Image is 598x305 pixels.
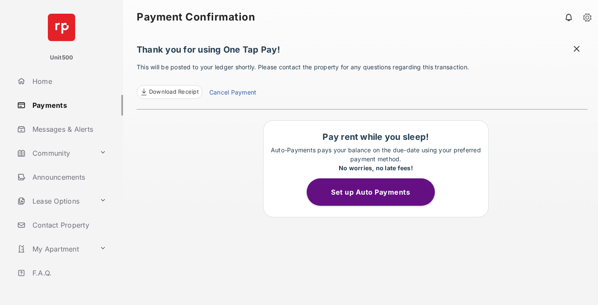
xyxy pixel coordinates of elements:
a: Community [14,143,96,163]
p: This will be posted to your ledger shortly. Please contact the property for any questions regardi... [137,62,588,99]
a: My Apartment [14,239,96,259]
a: Messages & Alerts [14,119,123,139]
a: Home [14,71,123,92]
img: svg+xml;base64,PHN2ZyB4bWxucz0iaHR0cDovL3d3dy53My5vcmcvMjAwMC9zdmciIHdpZHRoPSI2NCIgaGVpZ2h0PSI2NC... [48,14,75,41]
a: F.A.Q. [14,263,123,283]
a: Payments [14,95,123,115]
p: Unit500 [50,53,73,62]
p: Auto-Payments pays your balance on the due-date using your preferred payment method. [268,145,484,172]
h1: Pay rent while you sleep! [268,132,484,142]
a: Cancel Payment [209,88,256,99]
a: Announcements [14,167,123,187]
strong: Payment Confirmation [137,12,255,22]
span: Download Receipt [149,88,199,96]
div: No worries, no late fees! [268,163,484,172]
a: Download Receipt [137,85,202,99]
button: Set up Auto Payments [307,178,435,206]
a: Lease Options [14,191,96,211]
h1: Thank you for using One Tap Pay! [137,44,588,59]
a: Contact Property [14,215,123,235]
a: Set up Auto Payments [307,188,445,196]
